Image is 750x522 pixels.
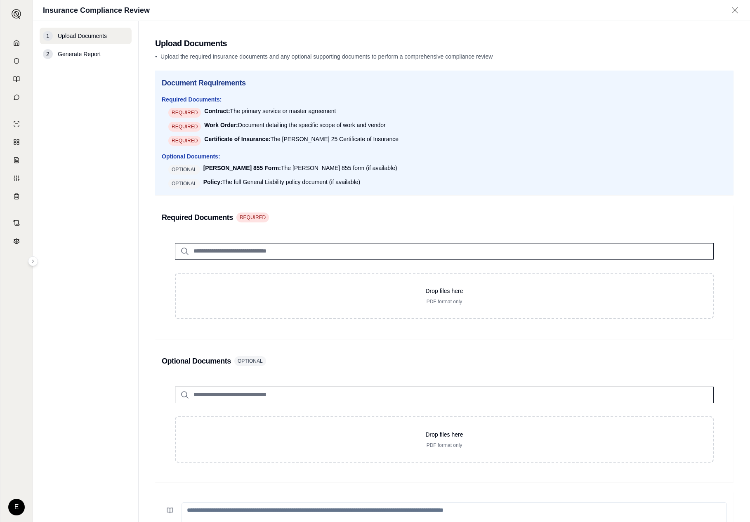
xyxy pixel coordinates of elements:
[168,179,200,189] span: OPTIONAL
[5,134,28,150] a: Policy Comparisons
[58,32,107,40] span: Upload Documents
[189,298,700,305] p: PDF format only
[162,77,727,89] h3: Document Requirements
[8,6,25,22] button: Expand sidebar
[162,212,233,223] h3: Required Documents
[155,53,157,60] span: •
[5,89,28,106] a: Chat
[162,152,727,161] h4: Optional Documents:
[168,122,201,132] span: REQUIRED
[204,121,385,129] div: Document detailing the specific scope of work and vendor
[204,108,230,114] strong: Contract:
[204,135,399,143] div: The [PERSON_NAME] 25 Certificate of Insurance
[5,116,28,132] a: Single Policy
[168,136,201,146] span: REQUIRED
[155,38,733,49] h2: Upload Documents
[5,35,28,51] a: Home
[43,31,53,41] div: 1
[204,107,336,115] div: The primary service or master agreement
[203,178,361,186] div: The full General Liability policy document (if available)
[203,179,222,185] strong: Policy:
[12,9,21,19] img: Expand sidebar
[189,442,700,449] p: PDF format only
[160,53,493,60] span: Upload the required insurance documents and any optional supporting documents to perform a compre...
[203,165,281,171] strong: [PERSON_NAME] 855 Form:
[236,213,269,222] span: REQUIRED
[5,53,28,69] a: Documents Vault
[234,356,266,366] span: OPTIONAL
[189,430,700,439] p: Drop files here
[168,108,201,118] span: REQUIRED
[58,50,101,58] span: Generate Report
[8,499,25,515] div: E
[43,5,150,16] h1: Insurance Compliance Review
[204,136,270,142] strong: Certificate of Insurance:
[203,164,397,172] div: The [PERSON_NAME] 855 form (if available)
[5,170,28,187] a: Custom Report
[5,71,28,87] a: Prompt Library
[204,122,238,128] strong: Work Order:
[28,256,38,266] button: Expand sidebar
[5,152,28,168] a: Claim Coverage
[5,233,28,249] a: Legal Search Engine
[5,188,28,205] a: Coverage Table
[162,355,231,367] h3: Optional Documents
[5,215,28,231] a: Contract Analysis
[189,287,700,295] p: Drop files here
[168,165,200,175] span: OPTIONAL
[162,95,727,104] h4: Required Documents:
[43,49,53,59] div: 2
